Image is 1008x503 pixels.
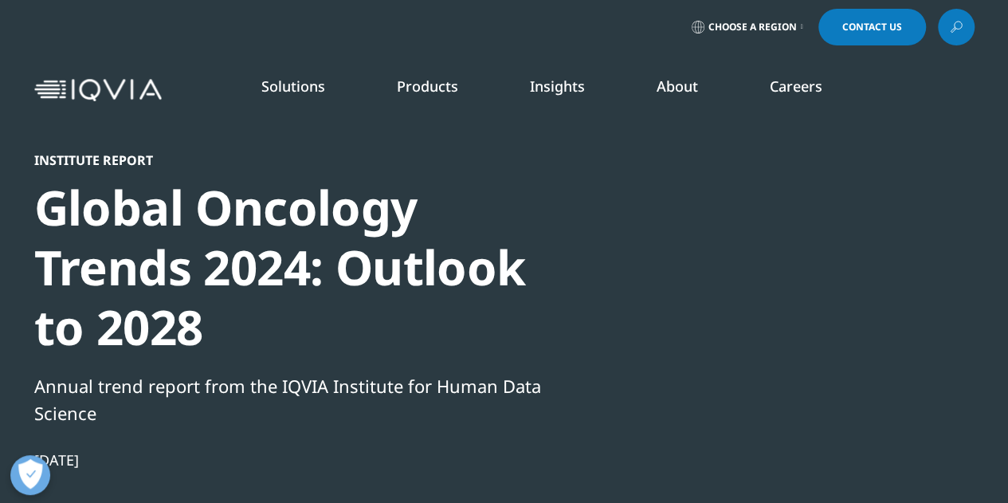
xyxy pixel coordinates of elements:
[34,178,581,357] div: Global Oncology Trends 2024: Outlook to 2028
[770,77,822,96] a: Careers
[34,152,581,168] div: Institute Report
[34,79,162,102] img: IQVIA Healthcare Information Technology and Pharma Clinical Research Company
[530,77,585,96] a: Insights
[818,9,926,45] a: Contact Us
[657,77,698,96] a: About
[261,77,325,96] a: Solutions
[168,53,975,128] nav: Primary
[708,21,797,33] span: Choose a Region
[34,372,581,426] div: Annual trend report from the IQVIA Institute for Human Data Science
[10,455,50,495] button: Open Preferences
[34,450,581,470] div: [DATE]
[397,77,458,96] a: Products
[842,22,902,32] span: Contact Us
